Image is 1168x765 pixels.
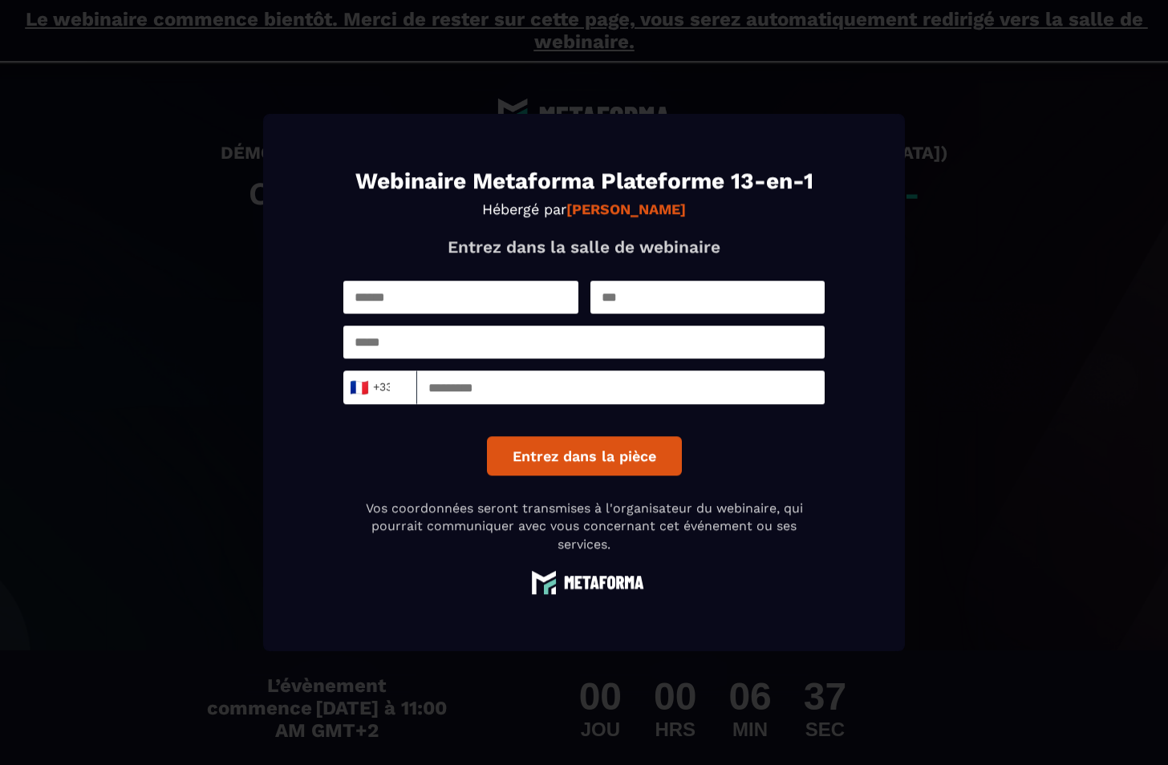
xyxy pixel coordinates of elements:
[343,370,417,404] div: Search for option
[343,200,825,217] p: Hébergé par
[343,500,825,553] p: Vos coordonnées seront transmises à l'organisateur du webinaire, qui pourrait communiquer avec vo...
[354,376,387,399] span: +33
[566,200,686,217] strong: [PERSON_NAME]
[391,375,403,399] input: Search for option
[343,170,825,192] h1: Webinaire Metaforma Plateforme 13-en-1
[524,569,644,594] img: logo
[487,436,682,476] button: Entrez dans la pièce
[343,237,825,257] p: Entrez dans la salle de webinaire
[349,376,369,399] span: 🇫🇷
